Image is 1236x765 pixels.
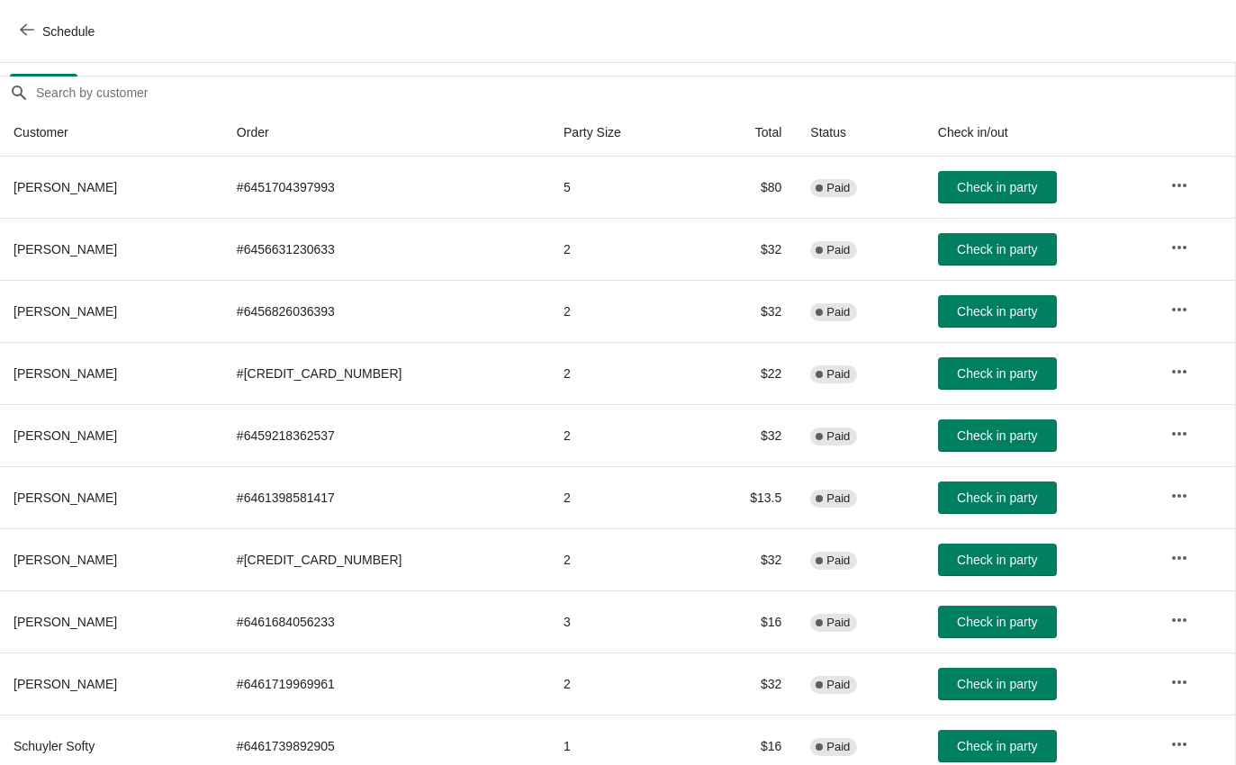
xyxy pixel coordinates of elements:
span: Check in party [957,428,1037,443]
td: # [CREDIT_CARD_NUMBER] [222,342,549,404]
span: Paid [826,243,850,257]
td: $22 [694,342,796,404]
span: Check in party [957,366,1037,381]
span: [PERSON_NAME] [14,615,117,629]
button: Schedule [9,15,109,48]
td: 3 [549,590,694,652]
td: $13.5 [694,466,796,528]
span: Paid [826,181,850,195]
th: Check in/out [924,109,1157,157]
span: Check in party [957,677,1037,691]
td: 5 [549,157,694,218]
th: Party Size [549,109,694,157]
span: Check in party [957,553,1037,567]
td: 2 [549,528,694,590]
span: Paid [826,553,850,568]
td: $32 [694,280,796,342]
button: Check in party [938,730,1057,762]
span: [PERSON_NAME] [14,490,117,505]
td: $16 [694,590,796,652]
td: 2 [549,652,694,715]
span: Paid [826,616,850,630]
span: Paid [826,305,850,319]
td: # 6456826036393 [222,280,549,342]
td: $32 [694,652,796,715]
td: # 6456631230633 [222,218,549,280]
span: [PERSON_NAME] [14,242,117,256]
button: Check in party [938,171,1057,203]
span: [PERSON_NAME] [14,677,117,691]
td: # 6461398581417 [222,466,549,528]
td: 2 [549,466,694,528]
span: Paid [826,740,850,754]
button: Check in party [938,295,1057,328]
td: # 6461684056233 [222,590,549,652]
button: Check in party [938,668,1057,700]
td: $32 [694,528,796,590]
button: Check in party [938,357,1057,390]
span: Check in party [957,739,1037,753]
button: Check in party [938,233,1057,265]
button: Check in party [938,419,1057,452]
span: [PERSON_NAME] [14,553,117,567]
span: [PERSON_NAME] [14,366,117,381]
span: Paid [826,367,850,382]
span: Check in party [957,490,1037,505]
input: Search by customer [35,76,1235,109]
td: # 6459218362537 [222,404,549,466]
td: # 6461719969961 [222,652,549,715]
td: $32 [694,404,796,466]
th: Order [222,109,549,157]
td: $80 [694,157,796,218]
span: Check in party [957,304,1037,319]
span: [PERSON_NAME] [14,304,117,319]
button: Check in party [938,481,1057,514]
td: 2 [549,404,694,466]
button: Check in party [938,544,1057,576]
span: Paid [826,491,850,506]
td: 2 [549,342,694,404]
td: 2 [549,218,694,280]
span: [PERSON_NAME] [14,180,117,194]
td: # [CREDIT_CARD_NUMBER] [222,528,549,590]
span: Paid [826,429,850,444]
th: Total [694,109,796,157]
th: Status [796,109,924,157]
span: Check in party [957,180,1037,194]
span: Schuyler Softy [14,739,95,753]
button: Check in party [938,606,1057,638]
span: Check in party [957,615,1037,629]
td: # 6451704397993 [222,157,549,218]
span: Paid [826,678,850,692]
span: Schedule [42,24,95,39]
td: 2 [549,280,694,342]
span: [PERSON_NAME] [14,428,117,443]
span: Check in party [957,242,1037,256]
td: $32 [694,218,796,280]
